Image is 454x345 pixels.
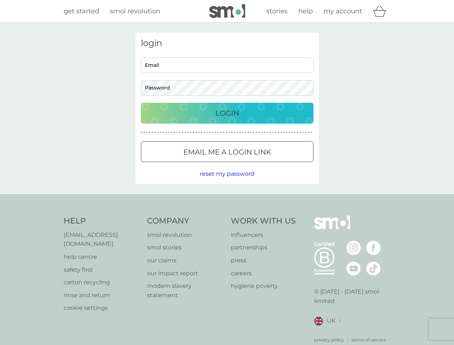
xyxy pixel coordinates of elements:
[267,131,268,134] p: ●
[223,131,224,134] p: ●
[183,146,271,158] p: Email me a login link
[305,131,307,134] p: ●
[327,316,335,326] span: UK
[110,7,160,15] span: smol revolution
[171,131,172,134] p: ●
[215,131,216,134] p: ●
[242,131,244,134] p: ●
[146,131,148,134] p: ●
[256,131,257,134] p: ●
[248,131,249,134] p: ●
[308,131,309,134] p: ●
[149,131,150,134] p: ●
[231,243,296,252] a: partnerships
[280,131,282,134] p: ●
[366,261,381,276] img: visit the smol Tiktok page
[64,278,140,287] a: carton recycling
[187,131,189,134] p: ●
[352,336,386,343] a: terms of service
[266,7,288,15] span: stories
[272,131,274,134] p: ●
[147,256,224,265] a: our claims
[143,131,145,134] p: ●
[64,230,140,249] p: [EMAIL_ADDRESS][DOMAIN_NAME]
[147,216,224,227] h4: Company
[168,131,170,134] p: ●
[373,4,391,18] div: basket
[261,131,263,134] p: ●
[155,131,156,134] p: ●
[366,241,381,255] img: visit the smol Facebook page
[141,103,313,124] button: Login
[64,7,99,15] span: get started
[64,216,140,227] h4: Help
[266,6,288,17] a: stories
[141,141,313,162] button: Email me a login link
[110,6,160,17] a: smol revolution
[286,131,288,134] p: ●
[147,230,224,240] p: smol revolution
[311,131,312,134] p: ●
[157,131,159,134] p: ●
[64,252,140,262] a: help centre
[196,131,197,134] p: ●
[251,131,252,134] p: ●
[147,269,224,278] p: our impact report
[314,216,350,240] img: smol
[64,291,140,300] a: rinse and return
[141,131,142,134] p: ●
[190,131,192,134] p: ●
[201,131,202,134] p: ●
[165,131,167,134] p: ●
[234,131,235,134] p: ●
[147,281,224,300] a: modern slavery statement
[314,336,344,343] a: privacy policy
[347,241,361,255] img: visit the smol Instagram page
[324,6,362,17] a: my account
[314,287,391,305] p: © [DATE] - [DATE] smol limited
[339,319,341,323] img: select a new location
[231,216,296,227] h4: Work With Us
[283,131,285,134] p: ●
[229,131,230,134] p: ●
[237,131,238,134] p: ●
[64,6,99,17] a: get started
[141,38,313,49] h3: login
[212,131,214,134] p: ●
[314,317,323,326] img: UK flag
[64,303,140,313] a: cookie settings
[220,131,222,134] p: ●
[147,243,224,252] a: smol stories
[245,131,246,134] p: ●
[231,230,296,240] a: influencers
[198,131,200,134] p: ●
[324,7,362,15] span: my account
[200,170,254,177] span: reset my password
[160,131,161,134] p: ●
[64,265,140,275] a: safety first
[231,269,296,278] p: careers
[226,131,227,134] p: ●
[275,131,276,134] p: ●
[239,131,241,134] p: ●
[297,131,298,134] p: ●
[209,131,211,134] p: ●
[298,6,313,17] a: help
[231,131,233,134] p: ●
[174,131,175,134] p: ●
[347,261,361,276] img: visit the smol Youtube page
[193,131,194,134] p: ●
[231,256,296,265] a: press
[176,131,178,134] p: ●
